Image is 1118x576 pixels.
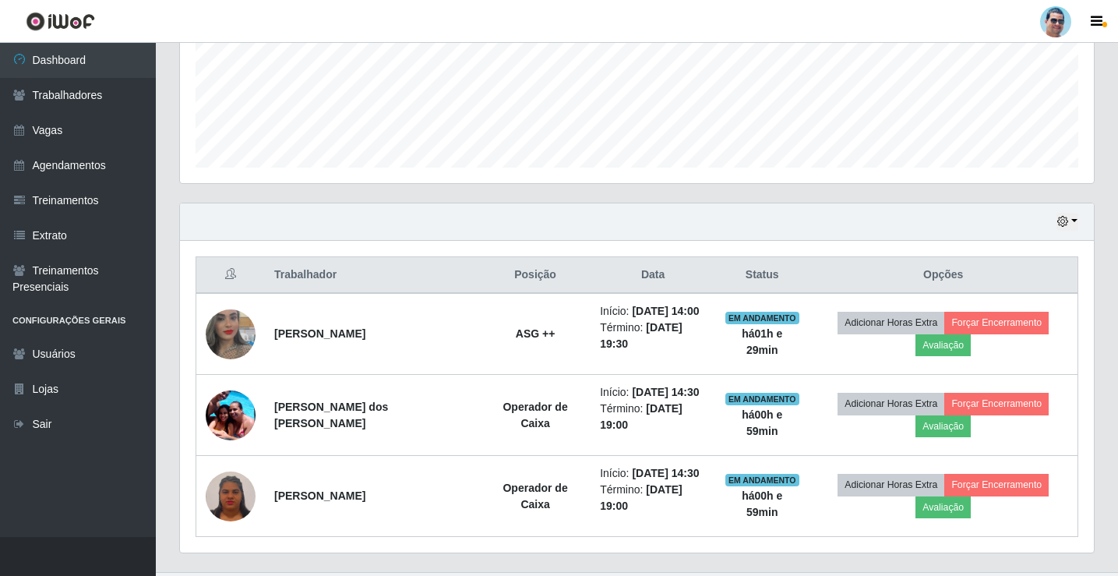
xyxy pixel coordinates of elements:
[600,401,706,433] li: Término:
[274,489,365,502] strong: [PERSON_NAME]
[26,12,95,31] img: CoreUI Logo
[600,465,706,482] li: Início:
[915,334,971,356] button: Avaliação
[838,312,944,334] button: Adicionar Horas Extra
[503,482,567,511] strong: Operador de Caixa
[742,327,782,356] strong: há 01 h e 29 min
[206,382,256,448] img: 1757706107885.jpeg
[503,401,567,429] strong: Operador de Caixa
[809,257,1077,294] th: Opções
[480,257,591,294] th: Posição
[274,401,388,429] strong: [PERSON_NAME] dos [PERSON_NAME]
[944,393,1049,415] button: Forçar Encerramento
[600,303,706,320] li: Início:
[915,415,971,437] button: Avaliação
[600,384,706,401] li: Início:
[632,386,699,398] time: [DATE] 14:30
[725,474,799,486] span: EM ANDAMENTO
[206,290,256,379] img: 1653531676872.jpeg
[915,496,971,518] button: Avaliação
[591,257,715,294] th: Data
[265,257,480,294] th: Trabalhador
[715,257,809,294] th: Status
[742,408,782,437] strong: há 00 h e 59 min
[600,482,706,514] li: Término:
[632,467,699,479] time: [DATE] 14:30
[838,393,944,415] button: Adicionar Horas Extra
[516,327,555,340] strong: ASG ++
[725,312,799,324] span: EM ANDAMENTO
[274,327,365,340] strong: [PERSON_NAME]
[944,312,1049,334] button: Forçar Encerramento
[725,393,799,405] span: EM ANDAMENTO
[838,474,944,496] button: Adicionar Horas Extra
[600,320,706,352] li: Término:
[632,305,699,317] time: [DATE] 14:00
[742,489,782,518] strong: há 00 h e 59 min
[944,474,1049,496] button: Forçar Encerramento
[206,469,256,523] img: 1752886707341.jpeg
